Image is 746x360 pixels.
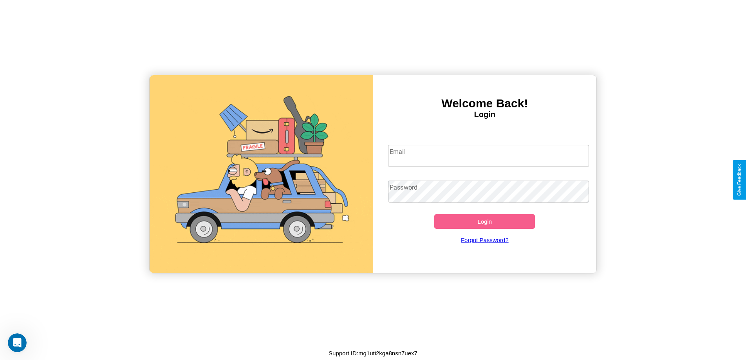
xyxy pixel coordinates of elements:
[329,348,417,358] p: Support ID: mg1uti2kga8nsn7uex7
[373,110,597,119] h4: Login
[8,333,27,352] iframe: Intercom live chat
[434,214,535,229] button: Login
[384,229,585,251] a: Forgot Password?
[373,97,597,110] h3: Welcome Back!
[737,164,742,196] div: Give Feedback
[150,75,373,273] img: gif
